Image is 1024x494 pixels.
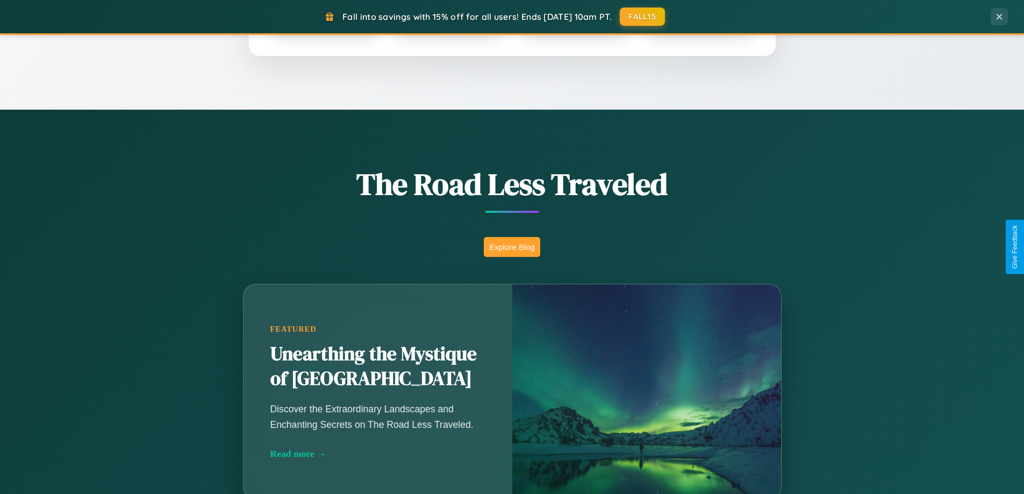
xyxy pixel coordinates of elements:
h1: The Road Less Traveled [190,163,835,205]
h2: Unearthing the Mystique of [GEOGRAPHIC_DATA] [270,342,485,391]
span: Fall into savings with 15% off for all users! Ends [DATE] 10am PT. [342,11,612,22]
div: Read more → [270,448,485,460]
p: Discover the Extraordinary Landscapes and Enchanting Secrets on The Road Less Traveled. [270,402,485,432]
div: Give Feedback [1011,225,1019,269]
div: Featured [270,325,485,334]
button: Explore Blog [484,237,540,257]
button: FALL15 [620,8,665,26]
